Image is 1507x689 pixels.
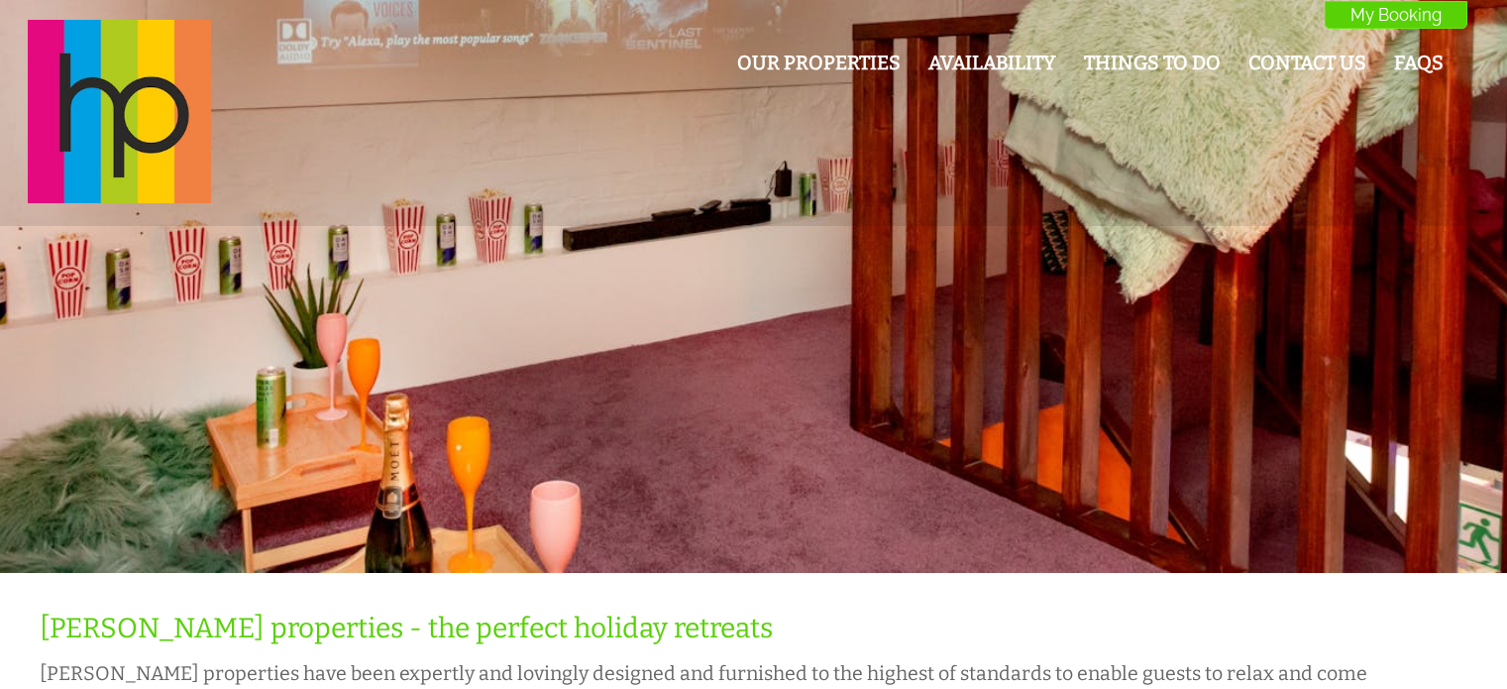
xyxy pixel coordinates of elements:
[1084,52,1221,74] a: Things To Do
[40,612,1444,644] h1: [PERSON_NAME] properties - the perfect holiday retreats
[928,52,1056,74] a: Availability
[1325,1,1467,29] a: My Booking
[737,52,901,74] a: Our Properties
[28,20,211,203] img: Halula Properties
[1394,52,1444,74] a: FAQs
[1248,52,1366,74] a: Contact Us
